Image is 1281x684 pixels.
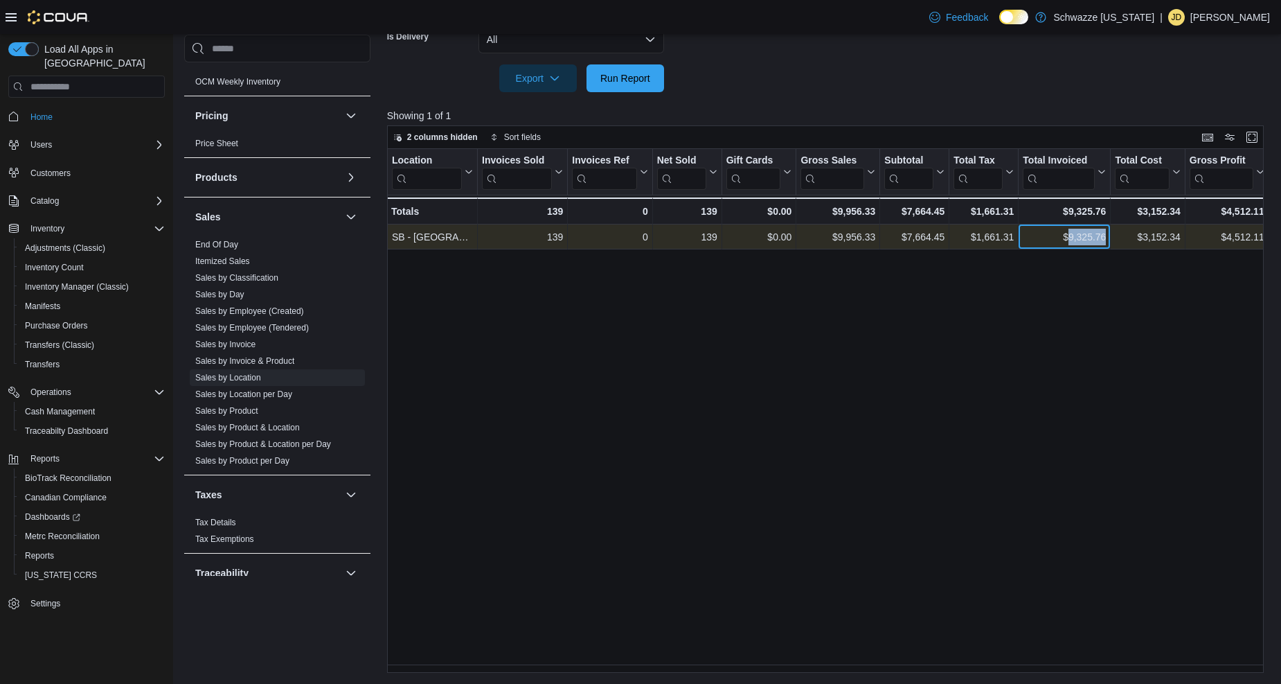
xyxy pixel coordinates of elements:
span: Adjustments (Classic) [25,243,105,254]
a: Sales by Employee (Created) [195,306,304,316]
label: Is Delivery [387,31,429,42]
span: Sales by Product & Location [195,422,300,433]
div: Jonathan Dumont [1168,9,1185,26]
div: 0 [572,229,647,246]
span: Sort fields [504,132,541,143]
span: Transfers [25,359,60,370]
span: Inventory Count [19,259,165,276]
a: Transfers (Classic) [19,337,100,353]
a: OCM Weekly Inventory [195,77,280,87]
div: $4,512.11 [1190,229,1264,246]
a: [US_STATE] CCRS [19,567,102,584]
button: [US_STATE] CCRS [14,565,170,585]
a: Reports [19,547,60,564]
div: $4,512.11 [1190,203,1264,220]
a: Dashboards [19,509,86,525]
a: Purchase Orders [19,317,93,334]
span: Manifests [25,301,60,312]
div: Totals [391,203,473,220]
button: Canadian Compliance [14,488,170,507]
div: Gift Cards [726,155,781,168]
div: SB - [GEOGRAPHIC_DATA] [392,229,473,246]
span: 2 columns hidden [407,132,478,143]
span: Sales by Invoice & Product [195,356,294,367]
button: Pricing [195,109,340,123]
button: Net Sold [657,155,717,190]
div: $9,325.76 [1023,229,1106,246]
span: OCM Weekly Inventory [195,76,280,87]
span: Purchase Orders [19,317,165,334]
div: Gross Profit [1190,155,1253,168]
button: Metrc Reconciliation [14,527,170,546]
a: Tax Exemptions [195,534,254,544]
span: Home [25,107,165,125]
button: Gross Profit [1190,155,1264,190]
span: Transfers (Classic) [19,337,165,353]
span: Sales by Location per Day [195,389,292,400]
a: Sales by Location per Day [195,389,292,399]
span: Canadian Compliance [25,492,107,503]
span: Settings [25,595,165,612]
span: Manifests [19,298,165,315]
span: Inventory Manager (Classic) [25,281,129,292]
button: Purchase Orders [14,316,170,335]
div: Total Invoiced [1023,155,1095,168]
span: Run Report [600,71,650,85]
span: Load All Apps in [GEOGRAPHIC_DATA] [39,42,165,70]
p: [PERSON_NAME] [1190,9,1270,26]
p: Schwazze [US_STATE] [1053,9,1154,26]
span: Users [25,137,165,153]
button: Keyboard shortcuts [1199,129,1216,146]
span: Metrc Reconciliation [19,528,165,545]
div: Gross Profit [1190,155,1253,190]
button: Adjustments (Classic) [14,238,170,258]
div: Total Cost [1115,155,1169,190]
button: Enter fullscreen [1244,129,1260,146]
a: Sales by Product & Location per Day [195,439,331,449]
span: Sales by Employee (Tendered) [195,322,309,333]
div: Total Tax [953,155,1003,190]
span: Tax Exemptions [195,534,254,545]
div: Net Sold [657,155,706,168]
span: Export [508,64,568,92]
div: Sales [184,236,370,475]
span: Sales by Invoice [195,339,256,350]
span: Operations [30,387,71,398]
button: Inventory Count [14,258,170,277]
button: Taxes [195,488,340,502]
h3: Products [195,170,238,184]
span: Sales by Product per Day [195,455,289,466]
span: Reports [25,450,165,467]
button: Gross Sales [800,155,875,190]
button: Transfers [14,355,170,374]
a: Sales by Invoice [195,340,256,349]
button: Inventory [3,219,170,238]
button: Reports [25,450,65,467]
div: Taxes [184,514,370,553]
a: Sales by Invoice & Product [195,356,294,366]
p: Showing 1 of 1 [387,109,1273,123]
button: Operations [3,383,170,402]
div: $7,664.45 [884,203,944,220]
a: Adjustments (Classic) [19,240,111,256]
span: Dark Mode [999,24,1000,25]
div: Invoices Sold [482,155,552,168]
button: Total Cost [1115,155,1180,190]
span: Inventory Manager (Classic) [19,279,165,295]
button: Traceabilty Dashboard [14,421,170,441]
div: Net Sold [657,155,706,190]
button: Invoices Sold [482,155,563,190]
div: Total Cost [1115,155,1169,168]
div: $9,956.33 [800,229,875,246]
div: $9,325.76 [1023,203,1106,220]
span: Tax Details [195,517,236,528]
button: Gift Cards [726,155,792,190]
button: BioTrack Reconciliation [14,468,170,488]
span: Traceabilty Dashboard [25,426,108,437]
a: End Of Day [195,240,238,249]
span: Reports [30,453,60,464]
div: $0.00 [726,203,792,220]
a: Sales by Product per Day [195,456,289,466]
div: $3,152.34 [1115,229,1180,246]
div: Location [392,155,462,190]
